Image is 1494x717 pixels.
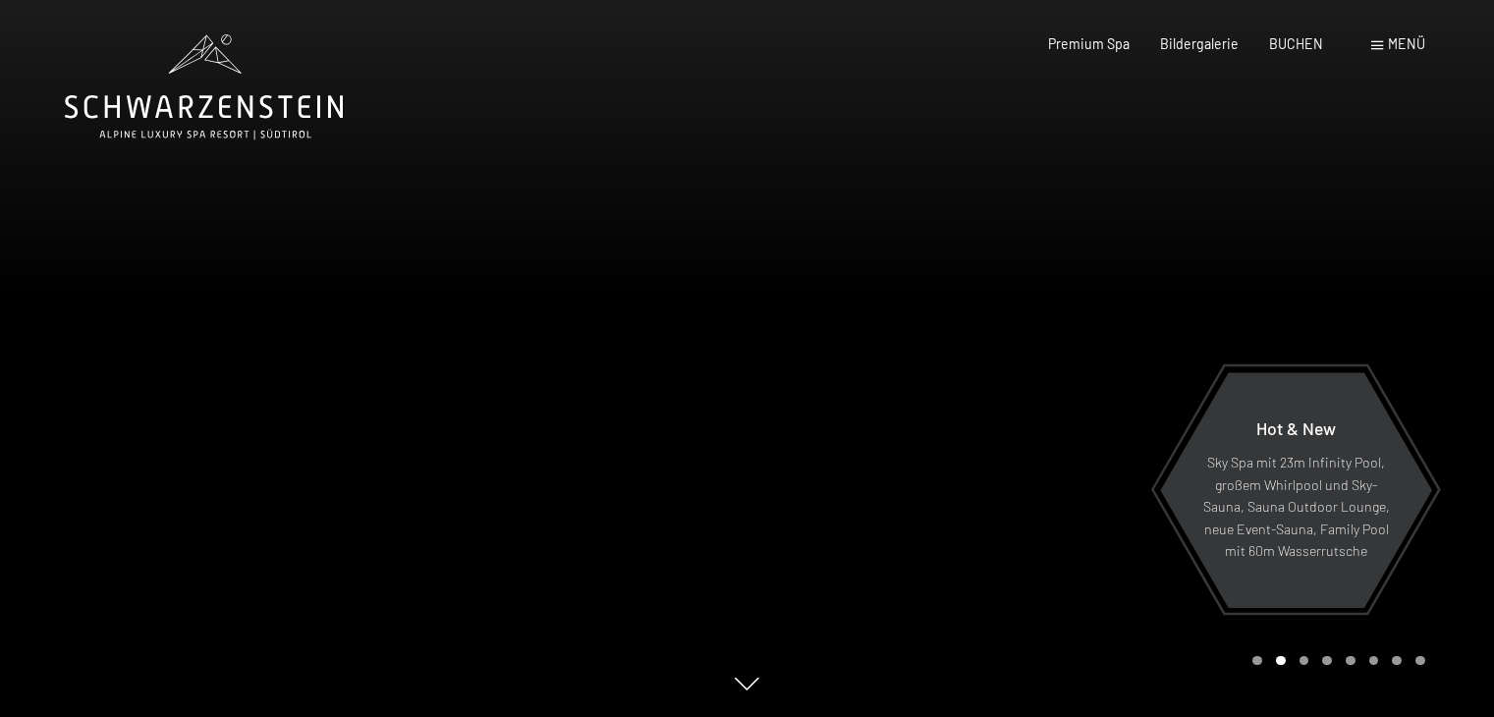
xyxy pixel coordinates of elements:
a: Premium Spa [1048,35,1130,52]
div: Pagina Carosello 2 (Diapositiva corrente) [1276,656,1286,666]
span: Menü [1388,35,1425,52]
div: Pagina 6 della giostra [1369,656,1379,666]
a: Hot & New Sky Spa mit 23m Infinity Pool, großem Whirlpool und Sky-Sauna, Sauna Outdoor Lounge, ne... [1159,371,1433,609]
span: Hot & New [1256,417,1336,439]
div: Pagina carosello 1 [1252,656,1262,666]
div: Paginazione carosello [1245,656,1424,666]
div: Pagina 8 della giostra [1415,656,1425,666]
a: Bildergalerie [1160,35,1239,52]
div: Pagina 3 della giostra [1300,656,1309,666]
div: Pagina 5 della giostra [1346,656,1356,666]
a: BUCHEN [1269,35,1323,52]
div: Carosello Pagina 7 [1392,656,1402,666]
p: Sky Spa mit 23m Infinity Pool, großem Whirlpool und Sky-Sauna, Sauna Outdoor Lounge, neue Event-S... [1202,452,1390,563]
div: Pagina 4 del carosello [1322,656,1332,666]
